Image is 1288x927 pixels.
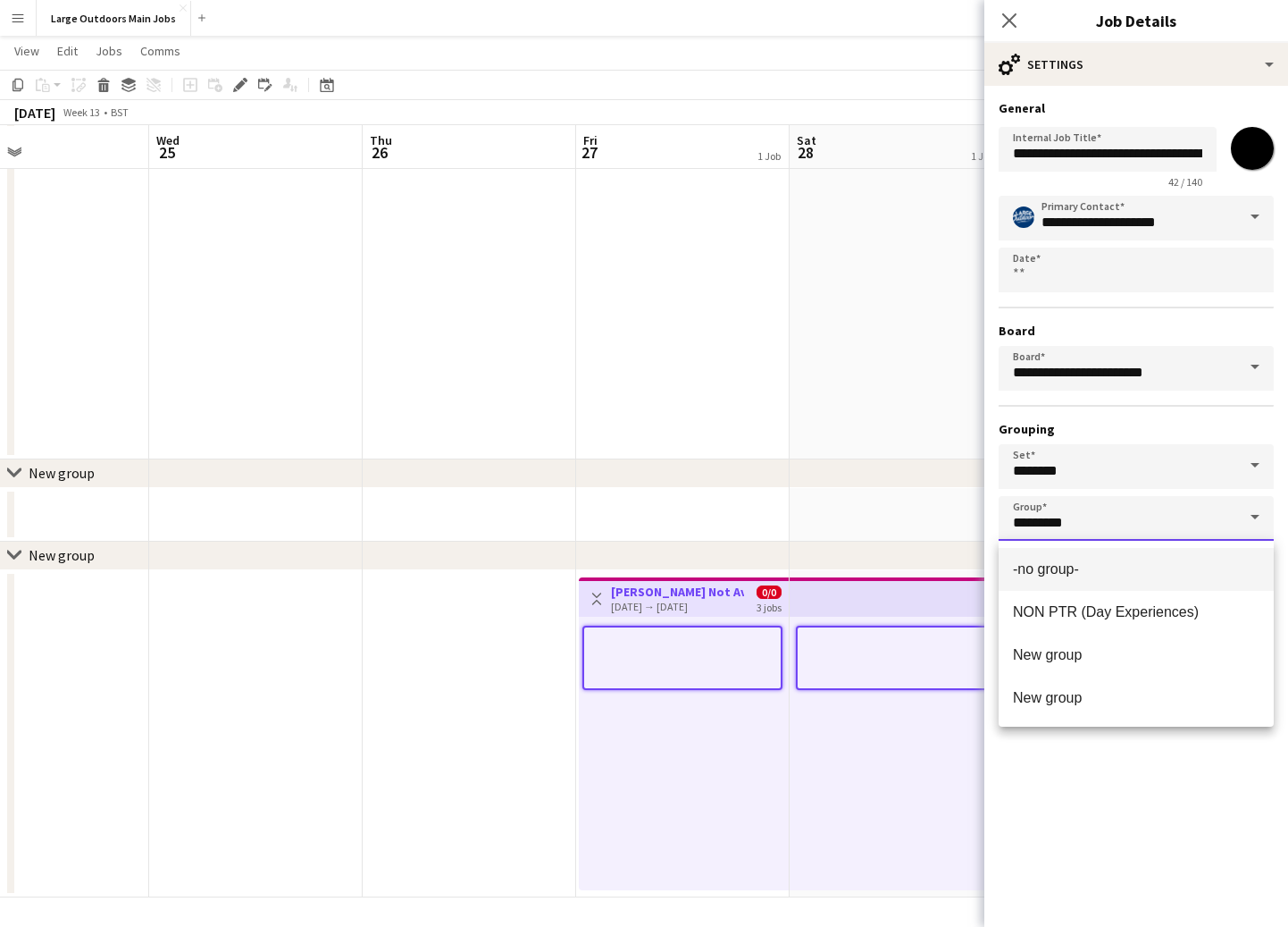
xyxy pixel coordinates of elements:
[140,43,180,59] span: Comms
[133,39,188,63] a: Comms
[14,43,39,59] span: View
[1013,561,1079,577] span: -no group-
[757,599,782,614] div: 3 jobs
[1013,690,1082,705] span: New group
[757,586,782,599] span: 0/0
[999,323,1274,339] h3: Board
[583,132,598,148] span: Fri
[59,105,104,119] span: Week 13
[367,142,392,163] span: 26
[154,142,180,163] span: 25
[88,39,130,63] a: Jobs
[29,464,95,482] div: New group
[611,584,744,600] h3: [PERSON_NAME] Not Available (Photographing wedding)
[7,39,46,63] a: View
[984,9,1288,32] h3: Job Details
[111,105,129,119] div: BST
[984,43,1288,86] div: Settings
[999,421,1274,437] h3: Grouping
[797,132,816,148] span: Sat
[50,39,85,63] a: Edit
[757,149,781,163] div: 1 Job
[794,142,816,163] span: 28
[999,100,1274,116] h3: General
[156,132,180,148] span: Wed
[370,132,392,148] span: Thu
[14,104,55,122] div: [DATE]
[37,1,191,36] button: Large Outdoors Main Jobs
[29,546,95,564] div: New group
[1013,647,1082,662] span: New group
[1154,175,1217,189] span: 42 / 140
[611,600,744,613] div: [DATE] → [DATE]
[96,43,122,59] span: Jobs
[581,142,598,163] span: 27
[57,43,78,59] span: Edit
[1013,604,1199,619] span: NON PTR (Day Experiences)
[971,149,994,163] div: 1 Job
